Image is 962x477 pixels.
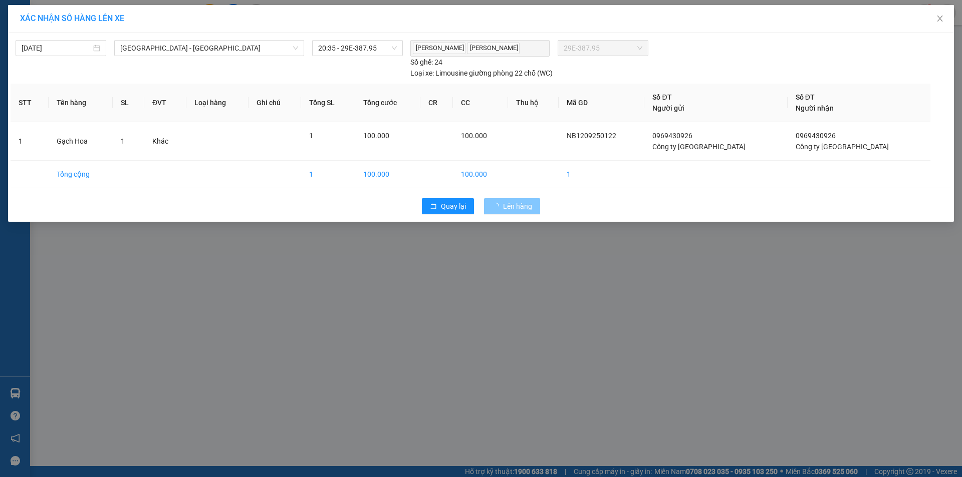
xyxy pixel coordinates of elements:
input: 12/09/2025 [22,43,91,54]
th: CR [420,84,453,122]
span: Công ty [GEOGRAPHIC_DATA] [796,143,889,151]
div: 24 [410,57,442,68]
span: Số ĐT [652,93,671,101]
span: Người nhận [796,104,834,112]
span: Công ty [GEOGRAPHIC_DATA] [652,143,746,151]
th: STT [11,84,49,122]
span: XÁC NHẬN SỐ HÀNG LÊN XE [20,14,124,23]
span: Lên hàng [503,201,532,212]
td: Khác [144,122,186,161]
span: NB1209250122 [567,132,616,140]
span: 20:35 - 29E-387.95 [318,41,397,56]
span: [PERSON_NAME] [413,43,465,54]
th: SL [113,84,144,122]
th: CC [453,84,508,122]
span: Số ĐT [796,93,815,101]
button: rollbackQuay lại [422,198,474,214]
span: Quay lại [441,201,466,212]
td: 1 [559,161,644,188]
th: Loại hàng [186,84,249,122]
span: 0969430926 [796,132,836,140]
span: rollback [430,203,437,211]
span: 0969430926 [652,132,692,140]
th: Thu hộ [508,84,559,122]
span: SAPA, LÀO CAI ↔ [GEOGRAPHIC_DATA] [59,32,137,63]
span: 100.000 [363,132,389,140]
span: [PERSON_NAME] [467,43,520,54]
span: Loại xe: [410,68,434,79]
img: logo [6,23,45,73]
td: 1 [301,161,356,188]
button: Close [926,5,954,33]
span: 29E-387.95 [564,41,642,56]
span: down [293,45,299,51]
th: Ghi chú [249,84,301,122]
th: Tên hàng [49,84,113,122]
th: Mã GD [559,84,644,122]
td: 100.000 [355,161,420,188]
span: 1 [121,137,125,145]
th: Tổng SL [301,84,356,122]
span: loading [492,203,503,210]
td: 100.000 [453,161,508,188]
strong: PHIẾU GỬI HÀNG [58,65,139,76]
th: Tổng cước [355,84,420,122]
td: 1 [11,122,49,161]
span: Số ghế: [410,57,433,68]
span: ↔ [GEOGRAPHIC_DATA] [59,40,137,63]
div: Limousine giường phòng 22 chỗ (WC) [410,68,553,79]
th: ĐVT [144,84,186,122]
button: Lên hàng [484,198,540,214]
span: Người gửi [652,104,684,112]
td: Gạch Hoa [49,122,113,161]
span: Hà Nội - Huế [120,41,298,56]
strong: CHUYỂN PHÁT NHANH HK BUSLINES [48,8,148,30]
span: 1 [309,132,313,140]
span: ↔ [GEOGRAPHIC_DATA] [62,48,138,63]
span: close [936,15,944,23]
td: Tổng cộng [49,161,113,188]
span: 100.000 [461,132,487,140]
